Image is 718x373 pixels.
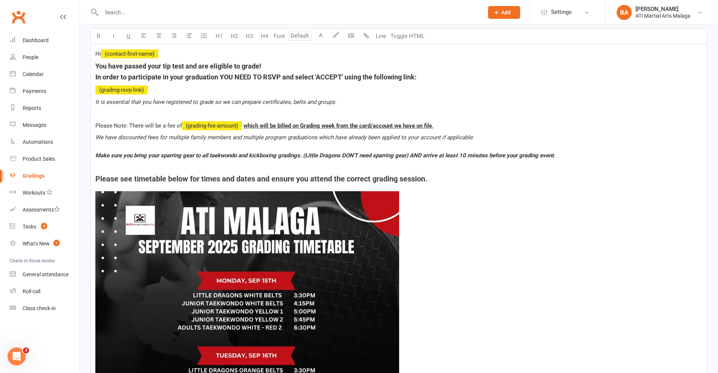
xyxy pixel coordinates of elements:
span: You have passed your tip test and are eligible to grade! [95,62,261,70]
span: which will be billed on Grading week from the card/account we have on file [243,122,432,129]
span: We have discounted fees for multiple family members and multiple program graduations which have a... [95,134,474,141]
button: H3 [242,29,257,44]
div: General attendance [23,271,69,277]
a: Workouts [10,184,80,201]
a: Automations [10,134,80,151]
button: U [121,29,136,44]
div: Gradings [23,173,44,179]
a: Calendar [10,66,80,83]
a: Dashboard [10,32,80,49]
span: U [127,33,130,40]
span: In order to participate in your graduation YOU NEED TO RSVP and select 'ACCEPT' using the followi... [95,73,416,81]
div: Payments [23,88,46,94]
input: Search... [99,7,478,18]
a: People [10,49,80,66]
span: Please Note: There will be a fee of [95,122,182,129]
span: Make sure you bring your sparring gear to all taekwondo and kickboxing gradings. (Little Dragons ... [95,152,555,159]
button: H4 [257,29,272,44]
a: Payments [10,83,80,100]
a: Reports [10,100,80,117]
a: Product Sales [10,151,80,167]
div: Reports [23,105,41,111]
span: Please see timetable below for times and dates and ensure you attend the correct grading session. [95,174,427,183]
input: Default [289,31,311,41]
div: ATI Martial Arts Malaga [635,12,690,19]
button: Line [374,29,389,44]
div: BA [617,5,632,20]
div: Messages [23,122,46,128]
div: Calendar [23,71,44,77]
div: [PERSON_NAME] [635,6,690,12]
a: Class kiosk mode [10,300,80,317]
a: Clubworx [9,8,28,26]
div: Dashboard [23,37,49,43]
div: Assessments [23,207,60,213]
button: Toggle HTML [389,29,426,44]
button: Font [272,29,287,44]
a: Assessments [10,201,80,218]
div: Roll call [23,288,40,294]
span: Settings [551,4,572,21]
a: General attendance kiosk mode [10,266,80,283]
a: Messages [10,117,80,134]
a: Tasks 4 [10,218,80,235]
div: Product Sales [23,156,55,162]
div: Workouts [23,190,45,196]
div: Automations [23,139,53,145]
div: What's New [23,241,50,247]
span: Add [501,9,511,15]
div: Tasks [23,224,36,230]
button: A [313,29,328,44]
span: . [432,122,433,129]
span: Hi [95,50,101,57]
span: 4 [41,223,47,229]
span: It is essential that you have registered to grade so we can prepare certificates, belts and groups. [95,99,337,105]
span: 3 [23,347,29,353]
iframe: Intercom live chat [8,347,26,365]
button: H1 [211,29,227,44]
div: People [23,54,38,60]
button: Add [488,6,520,19]
button: H2 [227,29,242,44]
a: Roll call [10,283,80,300]
div: Class check-in [23,305,56,311]
span: 1 [54,240,60,246]
a: Gradings [10,167,80,184]
a: What's New1 [10,235,80,252]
